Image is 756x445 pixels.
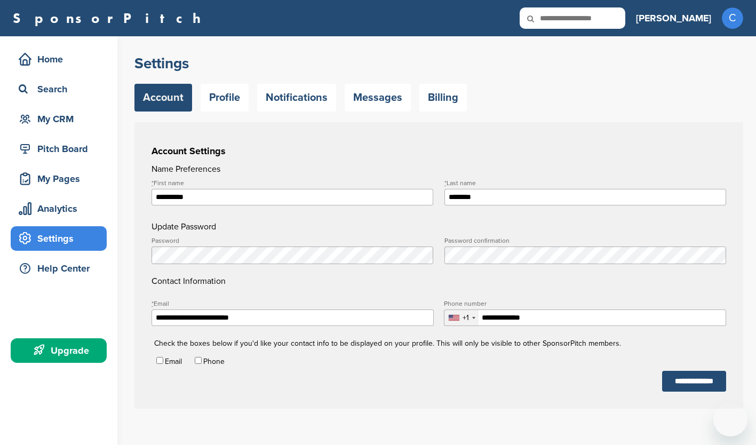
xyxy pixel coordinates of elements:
[16,139,107,158] div: Pitch Board
[11,107,107,131] a: My CRM
[444,180,726,186] label: Last name
[152,144,726,158] h3: Account Settings
[636,6,711,30] a: [PERSON_NAME]
[152,237,726,288] h4: Contact Information
[636,11,711,26] h3: [PERSON_NAME]
[16,199,107,218] div: Analytics
[11,77,107,101] a: Search
[345,84,411,112] a: Messages
[16,229,107,248] div: Settings
[11,196,107,221] a: Analytics
[152,220,726,233] h4: Update Password
[165,357,182,366] label: Email
[11,256,107,281] a: Help Center
[444,300,726,307] label: Phone number
[722,7,743,29] span: C
[152,300,154,307] abbr: required
[444,310,479,325] div: Selected country
[16,169,107,188] div: My Pages
[16,109,107,129] div: My CRM
[16,80,107,99] div: Search
[203,357,225,366] label: Phone
[16,341,107,360] div: Upgrade
[463,314,469,322] div: +1
[134,84,192,112] a: Account
[11,47,107,71] a: Home
[152,300,434,307] label: Email
[444,237,726,244] label: Password confirmation
[134,54,743,73] h2: Settings
[152,180,433,186] label: First name
[152,179,154,187] abbr: required
[713,402,747,436] iframe: Button to launch messaging window
[257,84,336,112] a: Notifications
[152,163,726,176] h4: Name Preferences
[11,137,107,161] a: Pitch Board
[16,259,107,278] div: Help Center
[152,237,433,244] label: Password
[419,84,467,112] a: Billing
[13,11,208,25] a: SponsorPitch
[201,84,249,112] a: Profile
[11,226,107,251] a: Settings
[16,50,107,69] div: Home
[11,166,107,191] a: My Pages
[444,179,447,187] abbr: required
[11,338,107,363] a: Upgrade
